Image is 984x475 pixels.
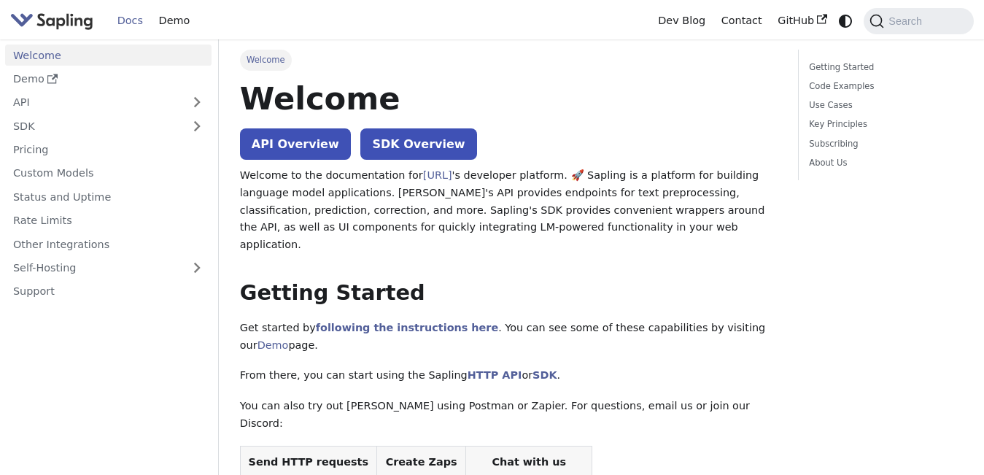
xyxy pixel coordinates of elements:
[240,50,292,70] span: Welcome
[240,398,777,433] p: You can also try out [PERSON_NAME] using Postman or Zapier. For questions, email us or join our D...
[423,169,452,181] a: [URL]
[5,210,212,231] a: Rate Limits
[5,258,212,279] a: Self-Hosting
[532,369,557,381] a: SDK
[835,10,856,31] button: Switch between dark and light mode (currently system mode)
[5,92,182,113] a: API
[257,339,289,351] a: Demo
[5,233,212,255] a: Other Integrations
[109,9,151,32] a: Docs
[809,80,958,93] a: Code Examples
[240,320,777,355] p: Get started by . You can see some of these capabilities by visiting our page.
[5,281,212,302] a: Support
[240,50,777,70] nav: Breadcrumbs
[884,15,931,27] span: Search
[468,369,522,381] a: HTTP API
[5,69,212,90] a: Demo
[240,280,777,306] h2: Getting Started
[5,115,182,136] a: SDK
[809,137,958,151] a: Subscribing
[240,167,777,254] p: Welcome to the documentation for 's developer platform. 🚀 Sapling is a platform for building lang...
[151,9,198,32] a: Demo
[650,9,713,32] a: Dev Blog
[360,128,476,160] a: SDK Overview
[809,99,958,112] a: Use Cases
[5,186,212,207] a: Status and Uptime
[809,61,958,74] a: Getting Started
[240,128,351,160] a: API Overview
[713,9,770,32] a: Contact
[240,79,777,118] h1: Welcome
[809,117,958,131] a: Key Principles
[770,9,834,32] a: GitHub
[182,115,212,136] button: Expand sidebar category 'SDK'
[5,139,212,161] a: Pricing
[316,322,498,333] a: following the instructions here
[864,8,973,34] button: Search (Command+K)
[10,10,98,31] a: Sapling.aiSapling.ai
[5,45,212,66] a: Welcome
[809,156,958,170] a: About Us
[182,92,212,113] button: Expand sidebar category 'API'
[5,163,212,184] a: Custom Models
[240,367,777,385] p: From there, you can start using the Sapling or .
[10,10,93,31] img: Sapling.ai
